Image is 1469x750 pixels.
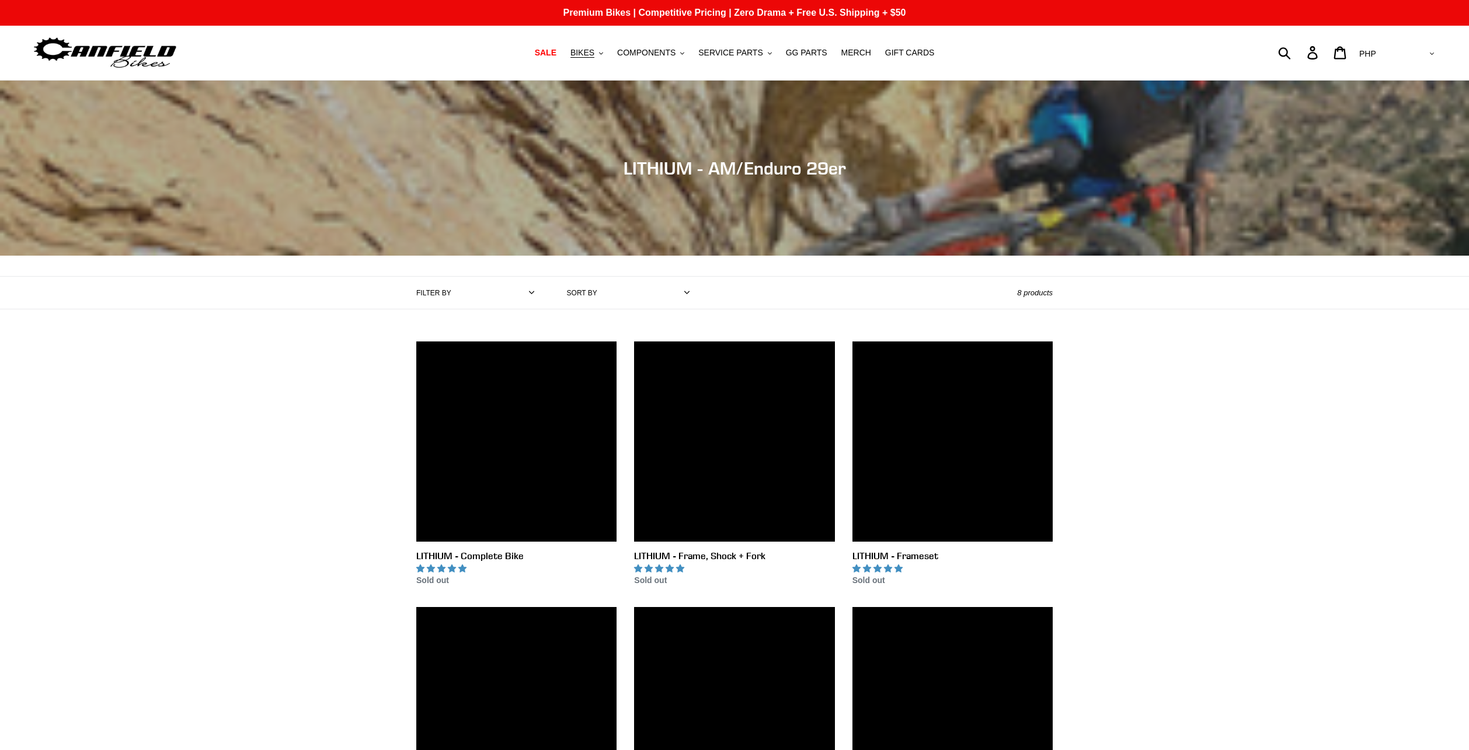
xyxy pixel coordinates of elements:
[841,48,871,58] span: MERCH
[611,45,690,61] button: COMPONENTS
[416,288,451,298] label: Filter by
[780,45,833,61] a: GG PARTS
[1017,288,1053,297] span: 8 products
[786,48,827,58] span: GG PARTS
[885,48,935,58] span: GIFT CARDS
[879,45,941,61] a: GIFT CARDS
[617,48,676,58] span: COMPONENTS
[624,158,846,179] span: LITHIUM - AM/Enduro 29er
[1284,40,1314,65] input: Search
[836,45,877,61] a: MERCH
[692,45,777,61] button: SERVICE PARTS
[529,45,562,61] a: SALE
[535,48,556,58] span: SALE
[698,48,763,58] span: SERVICE PARTS
[570,48,594,58] span: BIKES
[565,45,609,61] button: BIKES
[32,34,178,71] img: Canfield Bikes
[567,288,597,298] label: Sort by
